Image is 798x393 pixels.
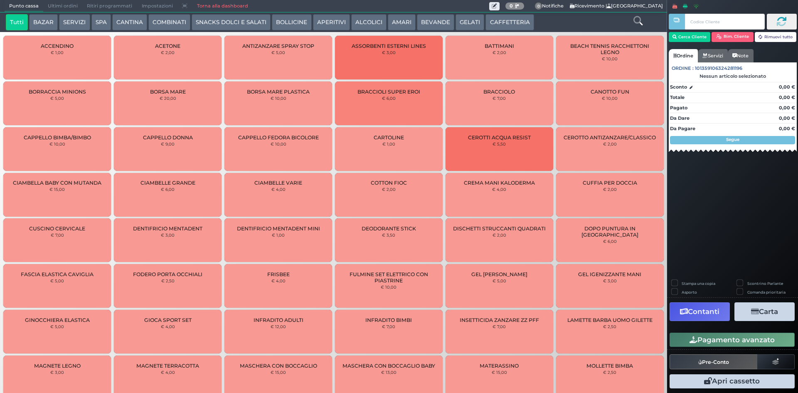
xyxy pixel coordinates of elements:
span: INFRADITO BIMBI [365,317,412,323]
span: CIAMBELLE VARIE [254,180,302,186]
strong: 0,00 € [779,94,795,100]
button: APERITIVI [313,14,350,31]
small: € 7,00 [382,324,395,329]
small: € 3,00 [50,370,64,375]
button: AMARI [388,14,416,31]
small: € 4,00 [271,187,286,192]
span: CANOTTO FUN [591,89,629,95]
label: Comanda prioritaria [747,289,786,295]
span: GEL IGENIZZANTE MANI [578,271,641,277]
span: BORSA MARE [150,89,186,95]
small: € 6,00 [161,187,175,192]
span: FODERO PORTA OCCHIALI [133,271,202,277]
small: € 2,50 [603,324,616,329]
small: € 10,00 [49,141,65,146]
small: € 7,00 [51,232,64,237]
span: CEROTTI ACQUA RESIST [468,134,531,141]
small: € 2,00 [603,187,617,192]
span: CREMA MANI KALODERMA [464,180,535,186]
span: 0 [535,2,542,10]
span: ANTIZANZARE SPRAY STOP [242,43,314,49]
small: € 10,00 [271,96,286,101]
small: € 4,00 [161,324,175,329]
strong: Pagato [670,105,687,111]
input: Codice Cliente [685,14,764,30]
small: € 7,00 [493,324,506,329]
strong: 0,00 € [779,115,795,121]
small: € 4,00 [492,187,506,192]
button: SERVIZI [59,14,90,31]
button: CANTINA [112,14,147,31]
span: BORSA MARE PLASTICA [247,89,310,95]
span: MASCHERA CON BOCCAGLIO BABY [342,363,435,369]
small: € 10,00 [602,56,618,61]
small: € 3,00 [382,50,396,55]
span: BORRACCIA MINIONS [29,89,86,95]
small: € 5,50 [493,141,506,146]
button: Pagamento avanzato [670,333,795,347]
small: € 9,00 [161,141,175,146]
small: € 20,00 [160,96,176,101]
span: DISCHETTI STRUCCANTI QUADRATI [453,225,546,232]
small: € 3,50 [382,232,395,237]
span: Ritiri programmati [82,0,137,12]
button: Cerca Cliente [669,32,711,42]
span: CEROTTO ANTIZANZARE/CLASSICO [564,134,656,141]
small: € 4,00 [271,278,286,283]
button: Carta [734,302,795,321]
button: Rimuovi tutto [755,32,797,42]
span: Impostazioni [137,0,177,12]
small: € 7,00 [493,96,506,101]
div: Nessun articolo selezionato [669,73,797,79]
span: FASCIA ELASTICA CAVIGLIA [21,271,94,277]
span: CIAMBELLE GRANDE [140,180,195,186]
small: € 5,00 [493,278,506,283]
span: CUFFIA PER DOCCIA [583,180,637,186]
small: € 6,00 [382,96,396,101]
button: BAZAR [29,14,58,31]
small: € 10,00 [271,141,286,146]
span: CIAMBELLA BABY CON MUTANDA [13,180,101,186]
a: Servizi [698,49,728,62]
strong: 0,00 € [779,105,795,111]
small: € 2,00 [493,232,506,237]
span: DEODORANTE STICK [362,225,416,232]
span: BRACCIOLI SUPER EROI [357,89,420,95]
span: INFRADITO ADULTI [254,317,303,323]
button: Contanti [670,302,730,321]
span: Ultimi ordini [43,0,82,12]
span: DENTIFRICIO MENTADENT [133,225,202,232]
strong: 0,00 € [779,84,795,90]
small: € 12,00 [271,324,286,329]
button: COMBINATI [148,14,190,31]
small: € 5,00 [50,96,64,101]
button: Pre-Conto [670,354,758,369]
span: FULMINE SET ELETTRICO CON PIASTRINE [342,271,436,284]
small: € 5,00 [271,50,285,55]
strong: Segue [726,137,739,142]
a: Torna alla dashboard [192,0,252,12]
small: € 1,00 [382,141,395,146]
small: € 2,50 [161,278,175,283]
small: € 2,00 [382,187,396,192]
button: GELATI [456,14,484,31]
small: € 5,00 [50,324,64,329]
small: € 15,00 [271,370,286,375]
small: € 2,50 [603,370,616,375]
button: Apri cassetto [670,374,795,388]
span: GIOCA SPORT SET [144,317,192,323]
strong: Da Pagare [670,126,695,131]
small: € 2,00 [603,141,617,146]
span: CAPPELLO FEDORA BICOLORE [238,134,319,141]
span: CARTOLINE [374,134,404,141]
span: Punto cassa [5,0,43,12]
span: BRACCIOLO [483,89,515,95]
span: CAPPELLO DONNA [143,134,193,141]
span: MAGNETE TERRACOTTA [136,363,199,369]
small: € 1,00 [272,232,285,237]
small: € 2,00 [161,50,175,55]
span: MOLLETTE BIMBA [586,363,633,369]
span: FRISBEE [267,271,290,277]
span: BATTIMANI [485,43,514,49]
strong: 0,00 € [779,126,795,131]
